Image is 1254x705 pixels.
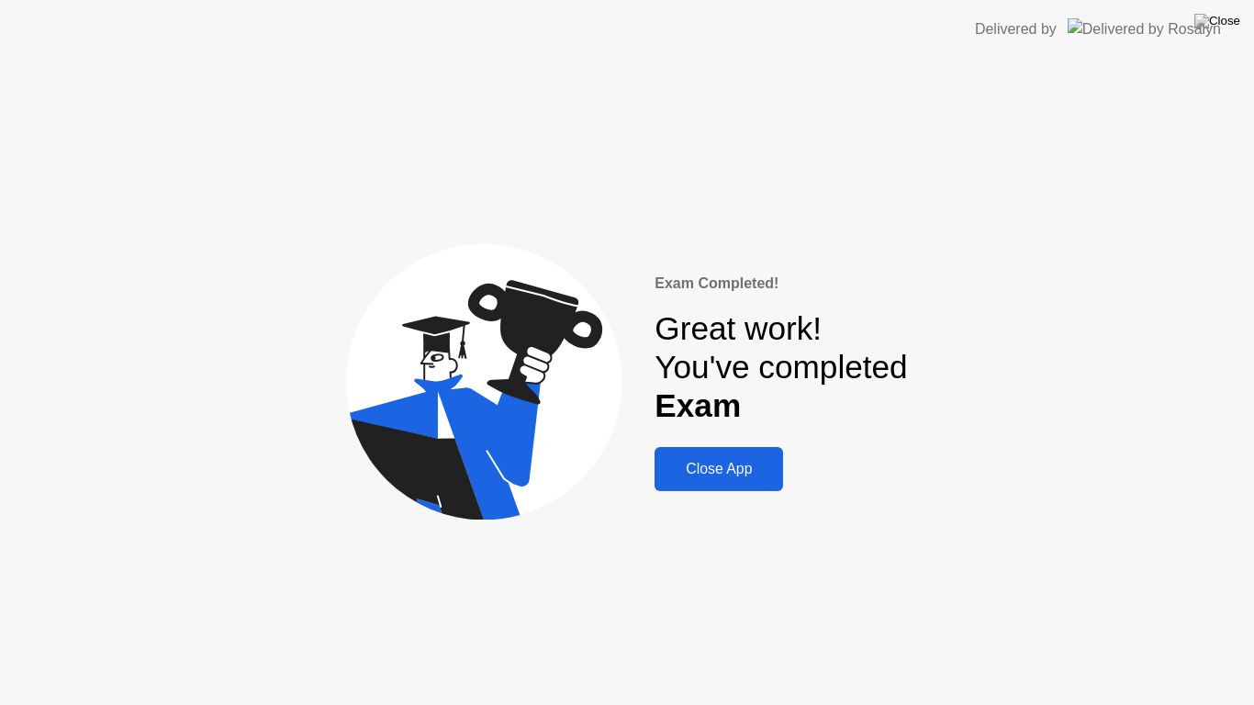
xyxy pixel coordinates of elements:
button: Close App [655,447,783,491]
div: Close App [660,461,778,477]
b: Exam [655,387,741,423]
img: Close [1194,14,1240,28]
div: Delivered by [975,18,1057,40]
div: Great work! You've completed [655,309,907,426]
img: Delivered by Rosalyn [1068,18,1221,39]
div: Exam Completed! [655,273,907,295]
